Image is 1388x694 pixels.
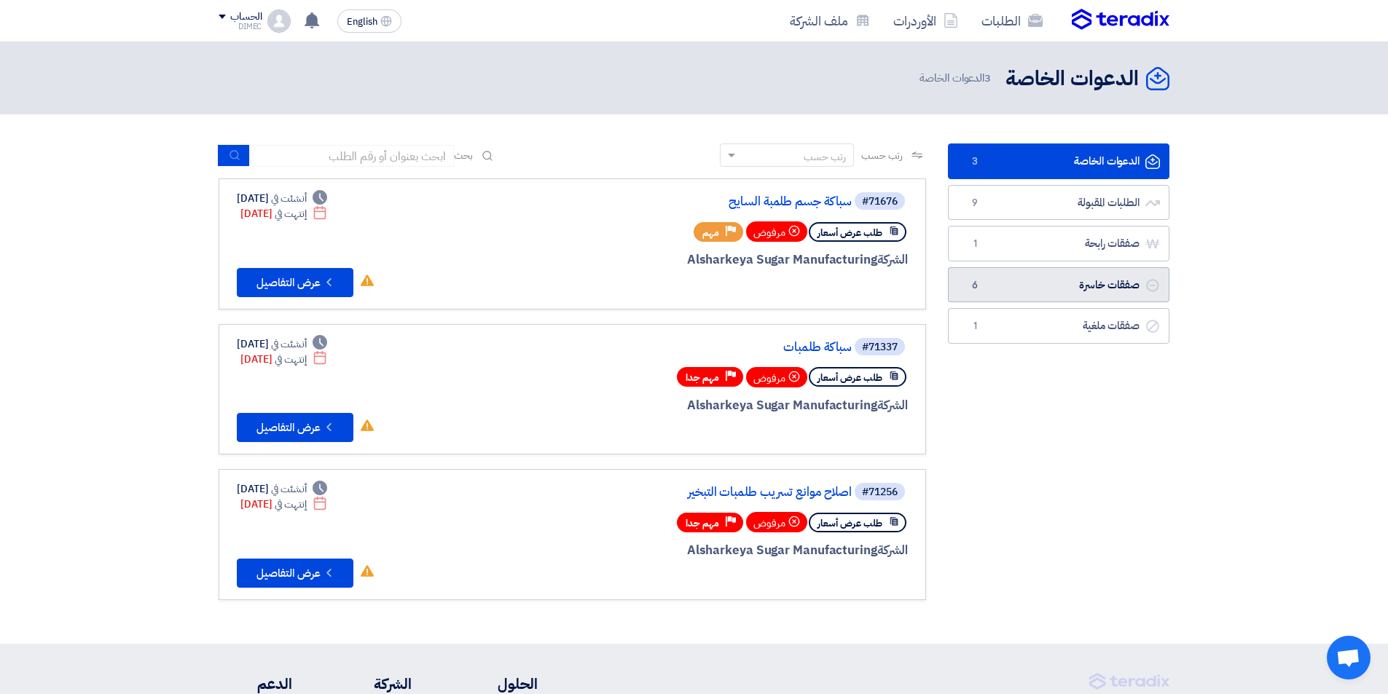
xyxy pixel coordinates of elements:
div: الحساب [230,11,262,23]
a: الأوردرات [882,4,970,38]
span: مهم [702,226,719,240]
span: إنتهت في [275,497,306,512]
button: عرض التفاصيل [237,559,353,588]
div: Alsharkeya Sugar Manufacturing [557,396,908,415]
span: طلب عرض أسعار [817,516,882,530]
div: DIMEC [219,23,262,31]
div: Alsharkeya Sugar Manufacturing [557,541,908,560]
button: عرض التفاصيل [237,268,353,297]
a: الطلبات المقبولة9 [948,185,1169,221]
span: مهم جدا [686,371,719,385]
span: 9 [966,196,984,210]
span: 3 [984,70,991,86]
span: طلب عرض أسعار [817,226,882,240]
div: [DATE] [240,352,327,367]
div: [DATE] [237,336,327,352]
span: إنتهت في [275,352,306,367]
a: صفقات خاسرة6 [948,267,1169,303]
div: #71256 [862,487,898,497]
div: Open chat [1327,636,1371,679]
div: مرفوض [746,221,807,242]
button: عرض التفاصيل [237,413,353,442]
a: اصلاح موانع تسريب طلمبات التبخير [560,486,852,499]
a: ملف الشركة [778,4,882,38]
h2: الدعوات الخاصة [1005,65,1139,93]
span: أنشئت في [271,191,306,206]
span: الشركة [877,251,909,269]
div: #71337 [862,342,898,352]
a: صفقات ملغية1 [948,308,1169,344]
div: #71676 [862,197,898,207]
span: 1 [966,237,984,251]
span: أنشئت في [271,336,306,352]
span: أنشئت في [271,481,306,497]
span: 6 [966,278,984,293]
span: الشركة [877,396,909,414]
div: مرفوض [746,512,807,532]
div: [DATE] [240,497,327,512]
img: profile_test.png [267,9,291,33]
input: ابحث بعنوان أو رقم الطلب [250,145,454,167]
span: 3 [966,154,984,169]
div: [DATE] [237,481,327,497]
span: بحث [454,148,473,163]
span: الدعوات الخاصة [920,70,994,87]
span: الشركة [877,541,909,559]
a: الطلبات [970,4,1054,38]
span: 1 [966,319,984,334]
div: [DATE] [240,206,327,221]
span: طلب عرض أسعار [817,371,882,385]
img: Teradix logo [1072,9,1169,31]
span: English [347,17,377,27]
div: مرفوض [746,367,807,387]
div: Alsharkeya Sugar Manufacturing [557,251,908,269]
a: سباكة جسم طلمبة السايح [560,195,852,208]
div: رتب حسب [804,149,846,165]
a: سباكة طلمبات [560,341,852,354]
a: صفقات رابحة1 [948,226,1169,261]
div: [DATE] [237,191,327,206]
a: الدعوات الخاصة3 [948,143,1169,179]
span: مهم جدا [686,516,719,530]
span: إنتهت في [275,206,306,221]
span: رتب حسب [861,148,903,163]
button: English [337,9,401,33]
